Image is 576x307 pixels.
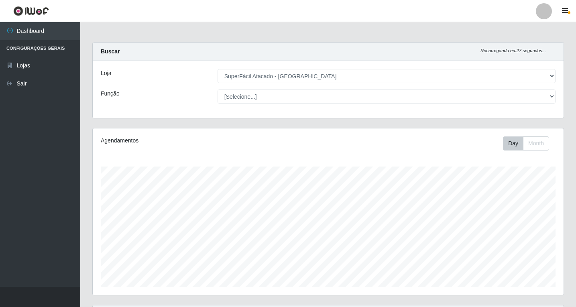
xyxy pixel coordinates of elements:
label: Função [101,89,120,98]
div: First group [503,136,549,150]
div: Agendamentos [101,136,283,145]
button: Month [523,136,549,150]
div: Toolbar with button groups [503,136,556,150]
i: Recarregando em 27 segundos... [480,48,546,53]
img: CoreUI Logo [13,6,49,16]
strong: Buscar [101,48,120,55]
button: Day [503,136,523,150]
label: Loja [101,69,111,77]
